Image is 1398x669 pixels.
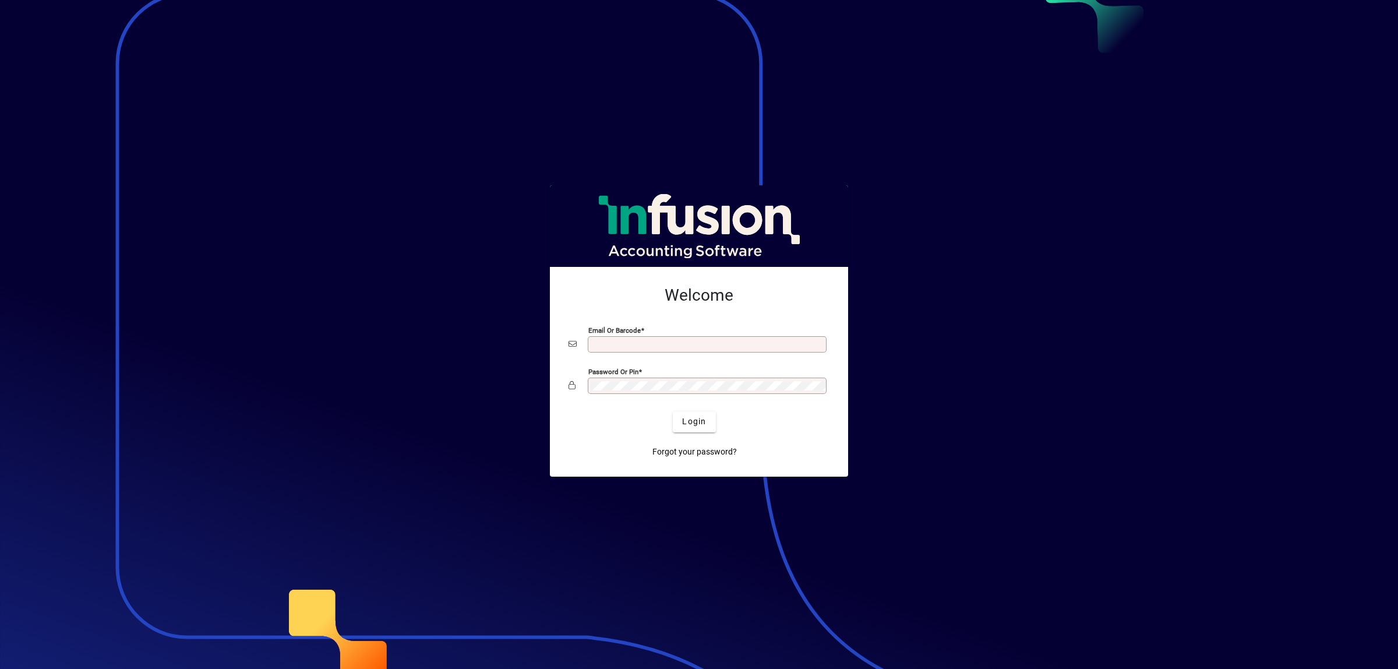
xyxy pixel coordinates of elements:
mat-label: Password or Pin [588,367,638,375]
span: Forgot your password? [652,446,737,458]
a: Forgot your password? [648,442,742,463]
span: Login [682,416,706,428]
h2: Welcome [569,286,829,305]
mat-label: Email or Barcode [588,326,641,334]
button: Login [673,411,715,432]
